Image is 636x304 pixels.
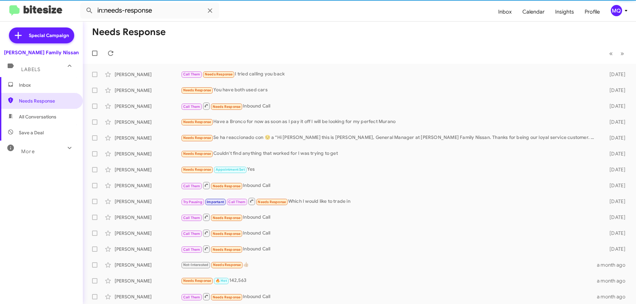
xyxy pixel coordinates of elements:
div: [PERSON_NAME] [115,103,181,109]
span: » [620,49,624,58]
div: You have both used cars [181,86,599,94]
div: MQ [611,5,622,16]
a: Inbox [493,2,517,22]
div: Inbound Call [181,292,597,301]
h1: Needs Response [92,27,166,37]
span: Call Them [183,232,200,236]
a: Insights [550,2,579,22]
div: a month ago [597,262,631,268]
div: [PERSON_NAME] [115,214,181,221]
span: Call Them [183,216,200,220]
div: [PERSON_NAME] [115,182,181,189]
span: Call Them [183,105,200,109]
span: Call Them [228,200,245,204]
span: Needs Response [213,184,241,188]
span: Needs Response [213,105,241,109]
span: Needs Response [213,295,241,299]
span: Needs Response [183,136,211,140]
span: Needs Response [213,263,241,267]
span: All Conversations [19,113,56,120]
div: Se ha reaccionado con 😒 a “Hi [PERSON_NAME] this is [PERSON_NAME], General Manager at [PERSON_NAM... [181,134,599,142]
div: Inbound Call [181,213,599,221]
span: Inbox [19,82,75,88]
div: [PERSON_NAME] [115,230,181,237]
span: Call Them [183,247,200,252]
button: Next [616,47,628,60]
div: [DATE] [599,246,631,252]
div: Inbound Call [181,102,599,110]
div: Have a Bronco for now as soon as I pay it off I will be looking for my perfect Murano [181,118,599,126]
div: [PERSON_NAME] [115,87,181,94]
div: a month ago [597,278,631,284]
span: Needs Response [183,120,211,124]
div: I tried calling you back [181,70,599,78]
span: Needs Response [258,200,286,204]
button: MQ [605,5,629,16]
span: More [21,149,35,154]
span: Needs Response [19,98,75,104]
span: Appointment Set [216,167,245,172]
div: [PERSON_NAME] [115,262,181,268]
span: Needs Response [205,72,233,76]
span: Call Them [183,72,200,76]
span: Needs Response [183,88,211,92]
div: [DATE] [599,135,631,141]
span: Labels [21,66,40,72]
span: Needs Response [183,279,211,283]
div: Inbound Call [181,181,599,190]
div: 142,563 [181,277,597,284]
div: [DATE] [599,214,631,221]
div: [DATE] [599,230,631,237]
div: [PERSON_NAME] [115,166,181,173]
span: Call Them [183,184,200,188]
div: [PERSON_NAME] [115,293,181,300]
div: Couldn't find anything that worked for I was trying to get [181,150,599,157]
div: [PERSON_NAME] [115,198,181,205]
div: [PERSON_NAME] [115,119,181,125]
nav: Page navigation example [606,47,628,60]
div: [DATE] [599,71,631,78]
div: [PERSON_NAME] [115,151,181,157]
span: Save a Deal [19,129,44,136]
span: Needs Response [183,152,211,156]
span: Needs Response [213,232,241,236]
div: Inbound Call [181,245,599,253]
div: Yes [181,166,599,173]
div: [PERSON_NAME] [115,246,181,252]
a: Calendar [517,2,550,22]
div: [DATE] [599,87,631,94]
span: Not-Interested [183,263,209,267]
span: Try Pausing [183,200,202,204]
div: [DATE] [599,151,631,157]
div: [DATE] [599,119,631,125]
button: Previous [605,47,617,60]
span: Call Them [183,295,200,299]
input: Search [80,3,219,19]
span: Special Campaign [29,32,69,39]
div: [DATE] [599,166,631,173]
div: 👍🏼 [181,261,597,269]
div: [DATE] [599,198,631,205]
span: 🔥 Hot [216,279,227,283]
a: Profile [579,2,605,22]
div: [DATE] [599,103,631,109]
span: Needs Response [213,247,241,252]
span: Needs Response [183,167,211,172]
div: Which I would like to trade in [181,197,599,205]
div: [PERSON_NAME] [115,135,181,141]
span: Needs Response [213,216,241,220]
div: [PERSON_NAME] Family Nissan [4,49,79,56]
div: [DATE] [599,182,631,189]
div: [PERSON_NAME] [115,278,181,284]
div: Inbound Call [181,229,599,237]
div: a month ago [597,293,631,300]
a: Special Campaign [9,27,74,43]
span: Important [207,200,224,204]
div: [PERSON_NAME] [115,71,181,78]
span: « [609,49,613,58]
